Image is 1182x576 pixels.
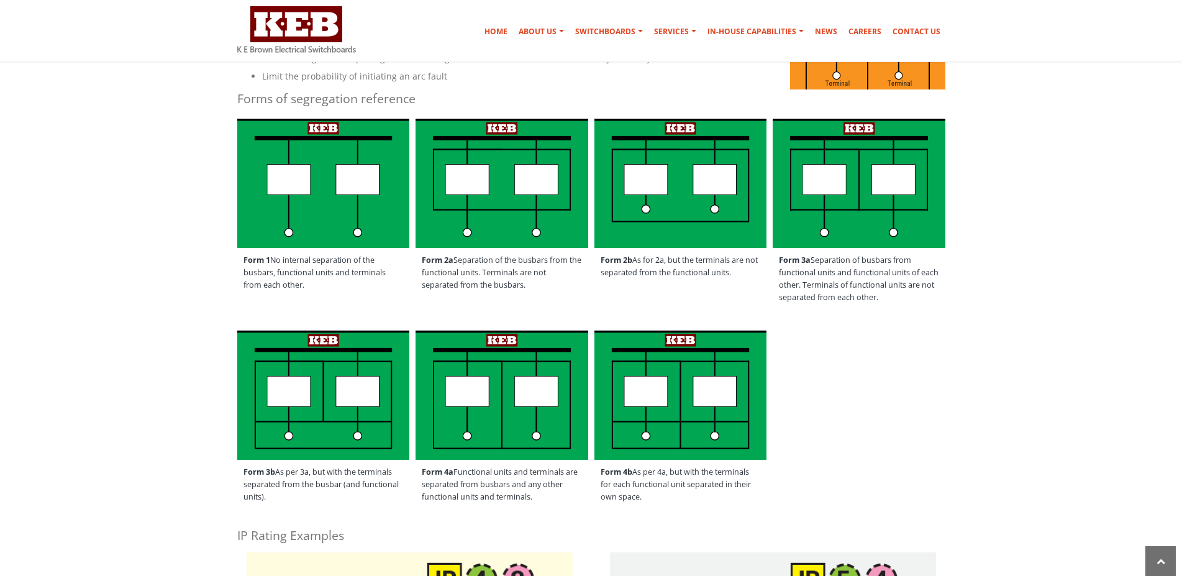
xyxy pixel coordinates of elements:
[773,248,945,310] span: Separation of busbars from functional units and functional units of each other. Terminals of func...
[594,460,767,510] span: As per 4a, but with the terminals for each functional unit separated in their own space.
[422,255,453,265] strong: Form 2a
[779,255,811,265] strong: Form 3a
[601,255,632,265] strong: Form 2b
[888,19,945,44] a: Contact Us
[237,527,945,544] h4: IP Rating Examples
[594,248,767,285] span: As for 2a, but the terminals are not separated from the functional units.
[416,460,588,510] span: Functional units and terminals are separated from busbars and any other functional units and term...
[601,467,632,477] strong: Form 4b
[262,69,945,84] li: Limit the probability of initiating an arc fault
[570,19,648,44] a: Switchboards
[237,90,945,107] h4: Forms of segregation reference
[514,19,569,44] a: About Us
[702,19,809,44] a: In-house Capabilities
[237,460,410,510] span: As per 3a, but with the terminals separated from the busbar (and functional units).
[649,19,701,44] a: Services
[480,19,512,44] a: Home
[243,255,270,265] strong: Form 1
[237,248,410,298] span: No internal separation of the busbars, functional units and terminals from each other.
[810,19,842,44] a: News
[843,19,886,44] a: Careers
[416,248,588,298] span: Separation of the busbars from the functional units. Terminals are not separated from the busbars.
[243,467,275,477] strong: Form 3b
[422,467,453,477] strong: Form 4a
[237,6,356,53] img: K E Brown Electrical Switchboards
